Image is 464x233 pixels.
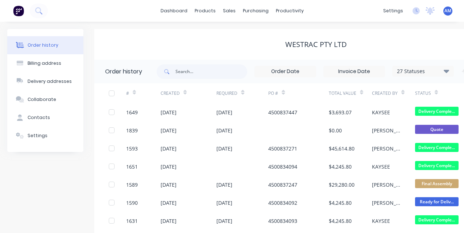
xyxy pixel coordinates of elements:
[126,181,138,188] div: 1589
[126,199,138,207] div: 1590
[161,217,177,225] div: [DATE]
[161,181,177,188] div: [DATE]
[415,215,459,224] span: Delivery Comple...
[13,5,24,16] img: Factory
[268,199,297,207] div: 4500834092
[372,163,390,170] div: KAYSEE
[28,114,50,121] div: Contacts
[216,217,232,225] div: [DATE]
[329,109,352,116] div: $3,693.07
[415,90,431,97] div: Status
[415,143,459,152] span: Delivery Comple...
[28,42,58,48] div: Order history
[268,109,297,116] div: 4500837447
[329,83,372,103] div: Total Value
[175,64,247,79] input: Search...
[272,5,307,16] div: productivity
[380,5,407,16] div: settings
[329,181,355,188] div: $29,280.00
[268,145,297,152] div: 4500837271
[255,66,316,77] input: Order Date
[444,8,451,14] span: AM
[7,109,83,127] button: Contacts
[161,199,177,207] div: [DATE]
[268,83,329,103] div: PO #
[126,109,138,116] div: 1649
[105,67,142,76] div: Order history
[285,40,347,49] div: WesTrac Pty Ltd
[216,90,237,97] div: Required
[268,90,278,97] div: PO #
[157,5,191,16] a: dashboard
[161,163,177,170] div: [DATE]
[329,127,342,134] div: $0.00
[372,127,401,134] div: [PERSON_NAME]
[7,72,83,90] button: Delivery addresses
[161,83,217,103] div: Created
[268,163,297,170] div: 4500834094
[329,90,356,97] div: Total Value
[7,90,83,109] button: Collaborate
[28,96,56,103] div: Collaborate
[191,5,219,16] div: products
[415,197,459,206] span: Ready for Deliv...
[126,217,138,225] div: 1631
[126,83,161,103] div: #
[216,199,232,207] div: [DATE]
[268,217,297,225] div: 4500834093
[415,107,459,116] span: Delivery Comple...
[393,67,453,75] div: 27 Statuses
[126,145,138,152] div: 1593
[239,5,272,16] div: purchasing
[216,127,232,134] div: [DATE]
[372,90,398,97] div: Created By
[126,90,129,97] div: #
[372,145,401,152] div: [PERSON_NAME]
[28,132,47,139] div: Settings
[161,109,177,116] div: [DATE]
[329,163,352,170] div: $4,245.80
[372,109,390,116] div: KAYSEE
[126,127,138,134] div: 1839
[372,83,415,103] div: Created By
[216,83,268,103] div: Required
[216,181,232,188] div: [DATE]
[415,179,459,188] span: Final Assembly
[7,36,83,54] button: Order history
[415,125,459,134] span: Quote
[161,145,177,152] div: [DATE]
[126,163,138,170] div: 1651
[7,54,83,72] button: Billing address
[219,5,239,16] div: sales
[216,145,232,152] div: [DATE]
[329,199,352,207] div: $4,245.80
[161,127,177,134] div: [DATE]
[28,60,61,67] div: Billing address
[372,181,401,188] div: [PERSON_NAME]
[372,199,401,207] div: [PERSON_NAME]
[329,217,352,225] div: $4,245.80
[216,109,232,116] div: [DATE]
[329,145,355,152] div: $45,614.80
[268,181,297,188] div: 4500837247
[324,66,385,77] input: Invoice Date
[28,78,72,85] div: Delivery addresses
[372,217,390,225] div: KAYSEE
[7,127,83,145] button: Settings
[161,90,180,97] div: Created
[415,161,459,170] span: Delivery Comple...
